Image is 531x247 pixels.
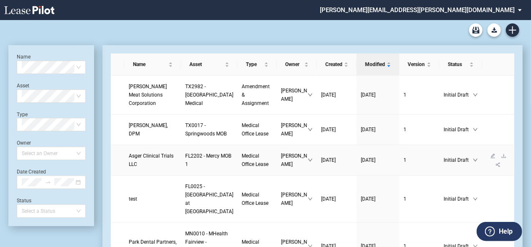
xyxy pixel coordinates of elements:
[281,87,308,103] span: [PERSON_NAME]
[444,195,473,203] span: Initial Draft
[246,60,262,69] span: Type
[45,179,51,185] span: swap-right
[133,60,167,69] span: Name
[237,53,276,76] th: Type
[185,84,233,106] span: TX2982 - Rosedale Medical
[129,196,137,202] span: test
[501,153,506,158] span: download
[444,91,473,99] span: Initial Draft
[129,121,177,138] a: [PERSON_NAME], DPM
[242,191,272,207] a: Medical Office Lease
[129,82,177,107] a: [PERSON_NAME] Meat Solutions Corporation
[17,54,31,60] label: Name
[444,156,473,164] span: Initial Draft
[485,23,503,37] md-menu: Download Blank Form List
[473,196,478,201] span: down
[361,125,395,134] a: [DATE]
[321,92,336,98] span: [DATE]
[403,195,435,203] a: 1
[321,125,352,134] a: [DATE]
[495,162,501,168] span: share-alt
[317,53,357,76] th: Created
[129,122,168,137] span: Michael Frazier, DPM
[17,198,31,204] label: Status
[361,127,375,132] span: [DATE]
[308,92,313,97] span: down
[242,153,268,167] span: Medical Office Lease
[448,60,468,69] span: Status
[361,195,395,203] a: [DATE]
[321,156,352,164] a: [DATE]
[403,156,435,164] a: 1
[242,82,272,107] a: Amendment & Assignment
[308,196,313,201] span: down
[488,153,498,159] a: edit
[189,60,223,69] span: Asset
[403,157,406,163] span: 1
[399,53,439,76] th: Version
[242,121,272,138] a: Medical Office Lease
[185,121,233,138] a: TX0017 - Springwoods MOB
[477,222,522,241] button: Help
[321,157,336,163] span: [DATE]
[473,92,478,97] span: down
[361,91,395,99] a: [DATE]
[490,153,495,158] span: edit
[403,127,406,132] span: 1
[17,169,46,175] label: Date Created
[242,192,268,206] span: Medical Office Lease
[129,152,177,168] a: Asger Clinical Trials LLC
[361,92,375,98] span: [DATE]
[308,127,313,132] span: down
[361,157,375,163] span: [DATE]
[45,179,51,185] span: to
[181,53,237,76] th: Asset
[357,53,399,76] th: Modified
[242,84,270,106] span: Amendment & Assignment
[403,92,406,98] span: 1
[361,196,375,202] span: [DATE]
[281,152,308,168] span: [PERSON_NAME]
[185,82,233,107] a: TX2982 - [GEOGRAPHIC_DATA] Medical
[444,125,473,134] span: Initial Draft
[242,152,272,168] a: Medical Office Lease
[242,122,268,137] span: Medical Office Lease
[129,153,174,167] span: Asger Clinical Trials LLC
[185,182,233,216] a: FL0025 - [GEOGRAPHIC_DATA] at [GEOGRAPHIC_DATA]
[308,158,313,163] span: down
[17,112,28,117] label: Type
[17,140,31,146] label: Owner
[185,153,231,167] span: FL2202 - Mercy MOB 1
[403,91,435,99] a: 1
[473,158,478,163] span: down
[125,53,181,76] th: Name
[321,127,336,132] span: [DATE]
[281,191,308,207] span: [PERSON_NAME]
[439,53,482,76] th: Status
[129,84,167,106] span: Cargill Meat Solutions Corporation
[185,152,233,168] a: FL2202 - Mercy MOB 1
[277,53,317,76] th: Owner
[325,60,342,69] span: Created
[185,183,233,214] span: FL0025 - Medical Village at Maitland
[403,125,435,134] a: 1
[17,83,29,89] label: Asset
[469,23,482,37] a: Archive
[129,195,177,203] a: test
[499,226,513,237] label: Help
[403,196,406,202] span: 1
[506,23,519,37] a: Create new document
[285,60,303,69] span: Owner
[281,121,308,138] span: [PERSON_NAME]
[408,60,425,69] span: Version
[488,23,501,37] button: Download Blank Form
[185,122,227,137] span: TX0017 - Springwoods MOB
[361,156,395,164] a: [DATE]
[321,91,352,99] a: [DATE]
[365,60,385,69] span: Modified
[473,127,478,132] span: down
[321,196,336,202] span: [DATE]
[321,195,352,203] a: [DATE]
